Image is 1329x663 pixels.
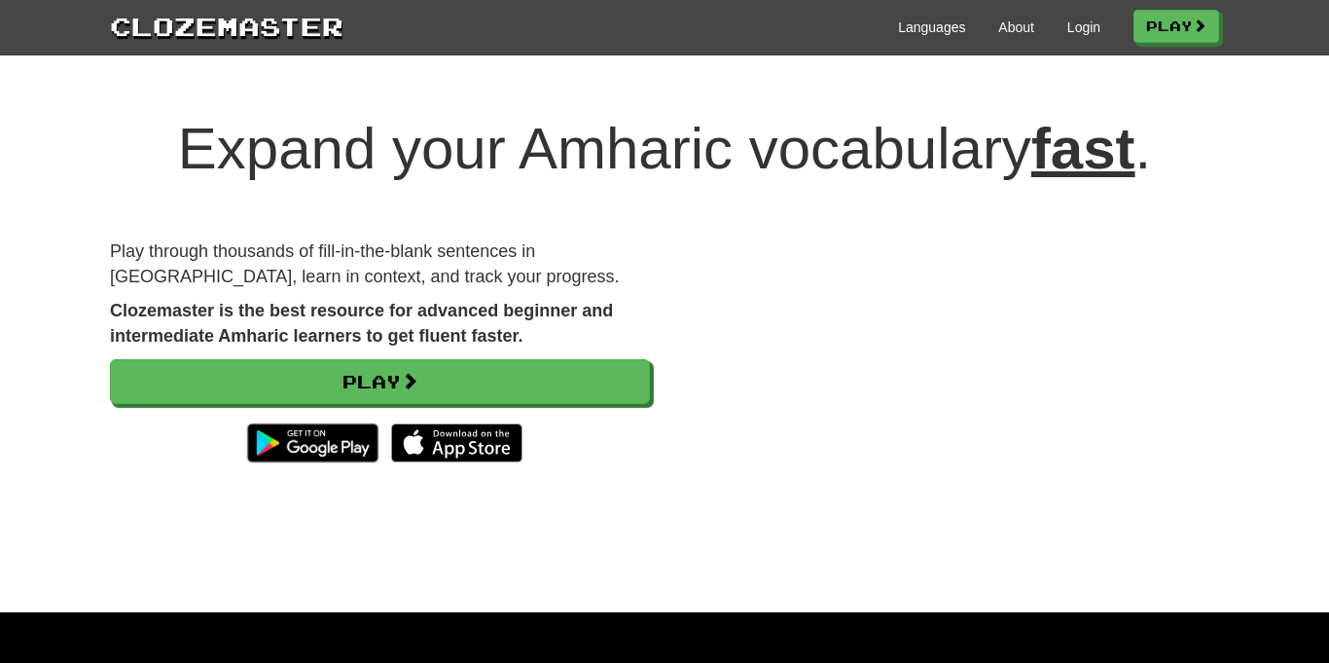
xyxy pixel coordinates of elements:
p: Play through thousands of fill-in-the-blank sentences in [GEOGRAPHIC_DATA], learn in context, and... [110,239,650,289]
a: Login [1067,18,1100,37]
a: Languages [898,18,965,37]
a: Play [1133,10,1219,43]
a: Clozemaster [110,8,343,44]
img: Get it on Google Play [237,414,388,472]
a: About [998,18,1034,37]
strong: Clozemaster is the best resource for advanced beginner and intermediate Amharic learners to get f... [110,301,613,346]
h1: Expand your Amharic vocabulary . [110,117,1219,181]
u: fast [1031,116,1135,181]
a: Play [110,359,650,404]
img: Download_on_the_App_Store_Badge_US-UK_135x40-25178aeef6eb6b83b96f5f2d004eda3bffbb37122de64afbaef7... [391,424,522,462]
